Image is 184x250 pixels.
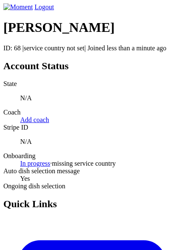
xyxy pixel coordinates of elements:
a: Add coach [20,116,49,123]
span: · [50,160,52,167]
dt: Coach [3,109,181,116]
dt: Ongoing dish selection [3,182,181,190]
span: service country not set [24,44,84,52]
span: missing service country [52,160,116,167]
p: N/A [20,138,181,146]
dt: Onboarding [3,152,181,160]
dt: State [3,80,181,88]
img: Moment [3,3,33,11]
dt: Stripe ID [3,124,181,131]
a: In progress [20,160,50,167]
p: ID: 68 | | Joined less than a minute ago [3,44,181,52]
p: N/A [20,94,181,102]
span: Yes [20,175,30,182]
a: Logout [34,3,54,10]
h2: Account Status [3,60,181,72]
h1: [PERSON_NAME] [3,20,181,35]
h2: Quick Links [3,198,181,210]
dt: Auto dish selection message [3,167,181,175]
